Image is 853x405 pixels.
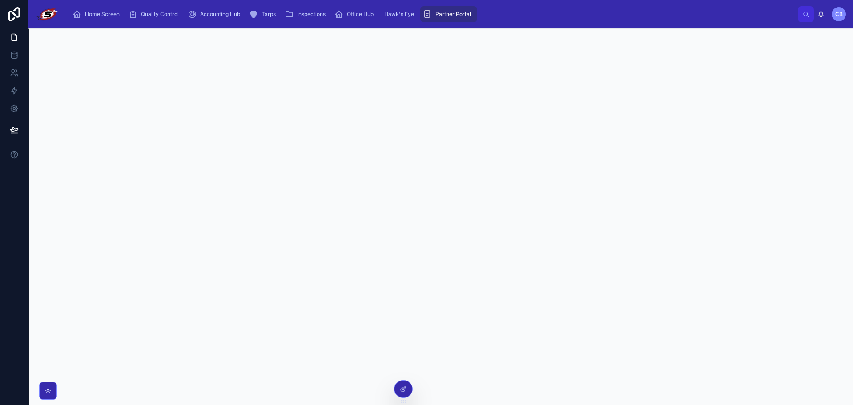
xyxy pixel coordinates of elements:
[66,4,798,24] div: scrollable content
[332,6,380,22] a: Office Hub
[70,6,126,22] a: Home Screen
[297,11,326,18] span: Inspections
[384,11,414,18] span: Hawk's Eye
[85,11,120,18] span: Home Screen
[420,6,477,22] a: Partner Portal
[200,11,240,18] span: Accounting Hub
[347,11,374,18] span: Office Hub
[185,6,246,22] a: Accounting Hub
[36,7,59,21] img: App logo
[141,11,179,18] span: Quality Control
[435,11,471,18] span: Partner Portal
[126,6,185,22] a: Quality Control
[246,6,282,22] a: Tarps
[262,11,276,18] span: Tarps
[835,11,843,18] span: CB
[380,6,420,22] a: Hawk's Eye
[282,6,332,22] a: Inspections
